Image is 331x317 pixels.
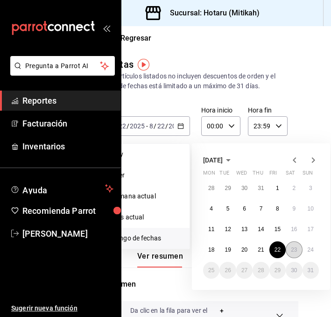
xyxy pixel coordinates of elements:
span: [DATE] [203,156,223,164]
div: Los artículos listados no incluyen descuentos de orden y el filtro de fechas está limitado a un m... [104,71,283,91]
button: August 27, 2025 [236,262,253,279]
button: August 28, 2025 [253,262,269,279]
span: Semana actual [112,191,182,201]
abbr: July 29, 2025 [225,185,231,191]
h3: Sucursal: Hotaru (Mitikah) [162,7,260,19]
span: Hoy [112,149,182,159]
abbr: August 6, 2025 [243,205,246,212]
button: August 20, 2025 [236,241,253,258]
button: Pregunta a Parrot AI [10,56,115,76]
abbr: August 25, 2025 [208,267,214,274]
abbr: August 18, 2025 [208,247,214,253]
button: August 6, 2025 [236,200,253,217]
input: -- [149,122,154,130]
span: Reportes [22,94,113,107]
label: Fecha [104,107,190,113]
abbr: August 30, 2025 [291,267,297,274]
span: Regresar [120,34,151,42]
button: August 2, 2025 [286,180,302,197]
abbr: Friday [269,170,277,180]
abbr: July 28, 2025 [208,185,214,191]
abbr: August 13, 2025 [241,226,247,232]
span: Ayuda [22,183,101,194]
button: August 25, 2025 [203,262,219,279]
abbr: August 4, 2025 [210,205,213,212]
button: Ver resumen [137,252,183,268]
button: July 31, 2025 [253,180,269,197]
button: Regresar [104,34,151,42]
button: August 8, 2025 [269,200,286,217]
button: August 11, 2025 [203,221,219,238]
span: - [146,122,148,130]
abbr: Saturday [286,170,295,180]
button: August 26, 2025 [219,262,236,279]
abbr: Thursday [253,170,263,180]
button: July 29, 2025 [219,180,236,197]
abbr: August 2, 2025 [292,185,296,191]
abbr: August 31, 2025 [308,267,314,274]
label: Hora inicio [201,107,240,113]
button: August 13, 2025 [236,221,253,238]
button: August 30, 2025 [286,262,302,279]
span: Recomienda Parrot [22,204,113,217]
input: ---- [168,122,184,130]
span: Ayer [112,170,182,180]
button: August 3, 2025 [303,180,319,197]
button: August 14, 2025 [253,221,269,238]
span: Inventarios [22,140,113,153]
abbr: August 8, 2025 [276,205,279,212]
button: August 23, 2025 [286,241,302,258]
button: August 7, 2025 [253,200,269,217]
abbr: August 19, 2025 [225,247,231,253]
abbr: August 1, 2025 [276,185,279,191]
abbr: August 29, 2025 [275,267,281,274]
abbr: August 7, 2025 [260,205,263,212]
input: ---- [129,122,145,130]
abbr: August 28, 2025 [258,267,264,274]
button: August 31, 2025 [303,262,319,279]
button: August 9, 2025 [286,200,302,217]
button: August 21, 2025 [253,241,269,258]
button: August 19, 2025 [219,241,236,258]
abbr: July 30, 2025 [241,185,247,191]
button: August 29, 2025 [269,262,286,279]
abbr: August 3, 2025 [309,185,312,191]
button: July 30, 2025 [236,180,253,197]
div: navigation tabs [137,252,246,268]
abbr: August 10, 2025 [308,205,314,212]
a: Pregunta a Parrot AI [7,68,115,77]
span: Mes actual [112,212,182,222]
button: Tooltip marker [138,59,149,70]
input: -- [157,122,165,130]
abbr: August 22, 2025 [275,247,281,253]
button: August 12, 2025 [219,221,236,238]
span: Rango de fechas [112,233,182,243]
abbr: August 17, 2025 [308,226,314,232]
abbr: August 9, 2025 [292,205,296,212]
span: Sugerir nueva función [11,303,113,313]
button: August 22, 2025 [269,241,286,258]
button: open_drawer_menu [103,24,110,32]
span: [PERSON_NAME] [22,227,113,240]
button: August 4, 2025 [203,200,219,217]
abbr: August 15, 2025 [275,226,281,232]
button: August 5, 2025 [219,200,236,217]
abbr: August 5, 2025 [226,205,230,212]
abbr: Tuesday [219,170,229,180]
abbr: August 27, 2025 [241,267,247,274]
abbr: August 14, 2025 [258,226,264,232]
abbr: August 21, 2025 [258,247,264,253]
span: Facturación [22,117,113,130]
abbr: Sunday [303,170,313,180]
button: August 18, 2025 [203,241,219,258]
button: [DATE] [203,155,234,166]
button: August 16, 2025 [286,221,302,238]
abbr: Monday [203,170,215,180]
button: July 28, 2025 [203,180,219,197]
abbr: July 31, 2025 [258,185,264,191]
abbr: August 23, 2025 [291,247,297,253]
button: August 24, 2025 [303,241,319,258]
span: / [127,122,129,130]
button: August 15, 2025 [269,221,286,238]
span: Pregunta a Parrot AI [25,61,100,71]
